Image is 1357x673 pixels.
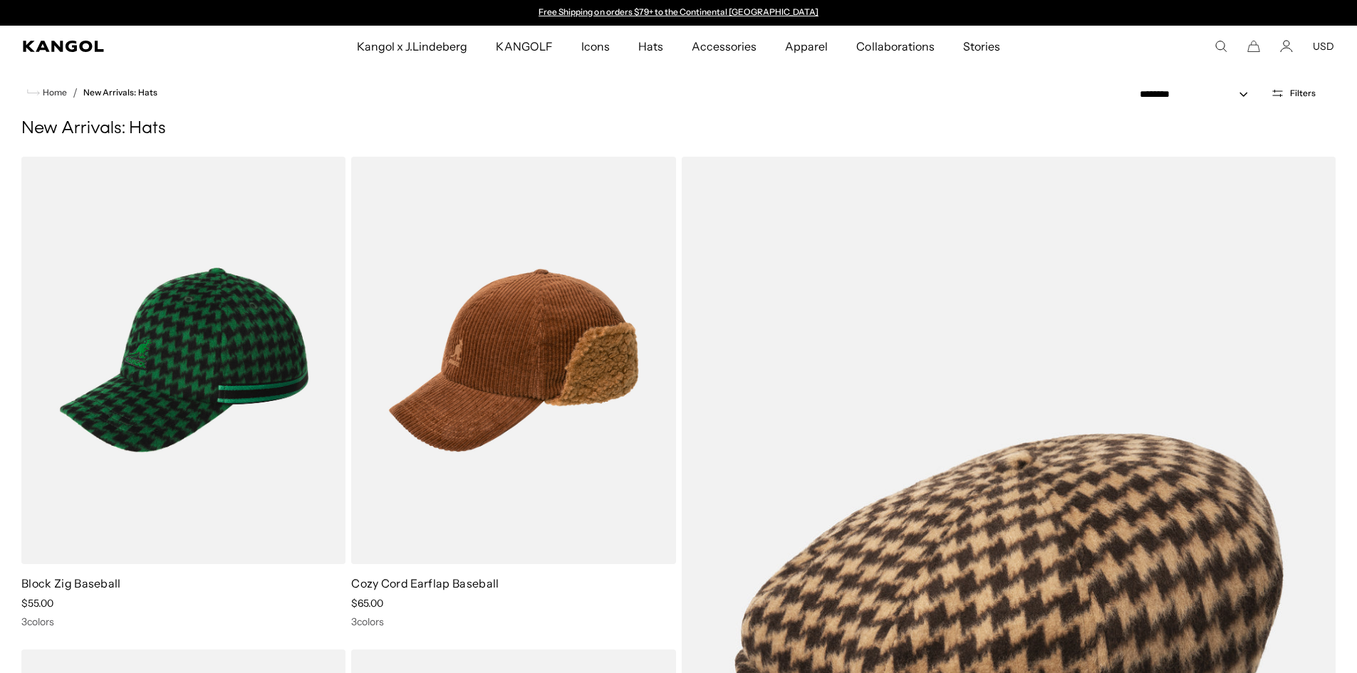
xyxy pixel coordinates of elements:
div: 1 of 2 [532,7,826,19]
a: Accessories [677,26,771,67]
div: 3 colors [351,615,675,628]
a: Icons [567,26,624,67]
a: Home [27,86,67,99]
select: Sort by: Featured [1134,87,1262,102]
a: Kangol x J.Lindeberg [343,26,482,67]
span: Filters [1290,88,1316,98]
span: Accessories [692,26,757,67]
img: Cozy Cord Earflap Baseball [351,157,675,564]
button: Cart [1247,40,1260,53]
span: Icons [581,26,610,67]
button: USD [1313,40,1334,53]
span: $65.00 [351,597,383,610]
a: New Arrivals: Hats [83,88,157,98]
a: Block Zig Baseball [21,576,121,590]
li: / [67,84,78,101]
div: Announcement [532,7,826,19]
a: Free Shipping on orders $79+ to the Continental [GEOGRAPHIC_DATA] [539,6,818,17]
a: Hats [624,26,677,67]
span: Hats [638,26,663,67]
span: Collaborations [856,26,934,67]
span: KANGOLF [496,26,552,67]
span: Home [40,88,67,98]
span: Stories [963,26,1000,67]
a: Account [1280,40,1293,53]
slideshow-component: Announcement bar [532,7,826,19]
a: Apparel [771,26,842,67]
a: Cozy Cord Earflap Baseball [351,576,499,590]
span: $55.00 [21,597,53,610]
summary: Search here [1215,40,1227,53]
span: Apparel [785,26,828,67]
span: Kangol x J.Lindeberg [357,26,468,67]
a: Collaborations [842,26,948,67]
a: KANGOLF [482,26,566,67]
img: Block Zig Baseball [21,157,345,564]
a: Kangol [23,41,236,52]
h1: New Arrivals: Hats [21,118,1336,140]
a: Stories [949,26,1014,67]
div: 3 colors [21,615,345,628]
button: Open filters [1262,87,1324,100]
